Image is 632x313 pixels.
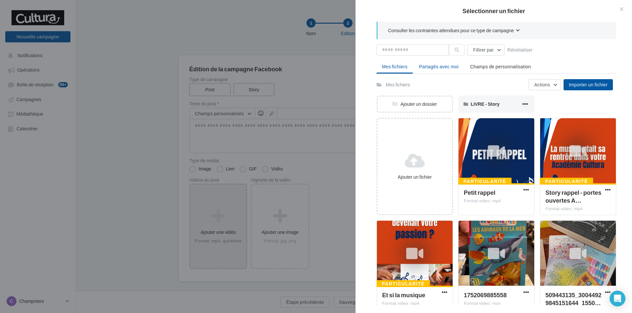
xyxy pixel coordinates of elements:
span: Champs de personnalisation [470,64,531,69]
button: Réinitialiser [505,46,535,54]
div: Format video: mp4 [382,301,447,306]
div: Mes fichiers [386,81,410,88]
button: Filtrer par [467,44,505,56]
div: Format video: mov [464,301,529,306]
span: Et si la musique [382,291,425,299]
button: Actions [529,79,561,90]
button: Consulter les contraintes attendues pour ce type de campagne [388,27,520,35]
div: Particularité [377,280,430,287]
div: Particularité [540,178,593,185]
span: 1752069885558 [464,291,507,299]
div: Ajouter un fichier [380,174,449,180]
span: Consulter les contraintes attendues pour ce type de campagne [388,27,514,34]
button: Importer un fichier [564,79,613,90]
h2: Sélectionner un fichier [366,8,621,14]
div: Open Intercom Messenger [610,291,625,306]
span: Mes fichiers [382,64,408,69]
span: Petit rappel [464,189,495,196]
span: 509443135_30044929845151644_1550897630344993237_n [545,291,601,306]
span: Importer un fichier [569,82,608,87]
div: Format video: mp4 [464,198,529,204]
span: Actions [534,82,550,87]
span: LIVRE - Story [471,101,500,107]
span: Story rappel - portes ouvertes Académie [545,189,601,204]
div: Particularité [458,178,512,185]
div: Ajouter un dossier [378,101,452,107]
div: Format video: mp4 [545,206,611,212]
span: Partagés avec moi [419,64,459,69]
